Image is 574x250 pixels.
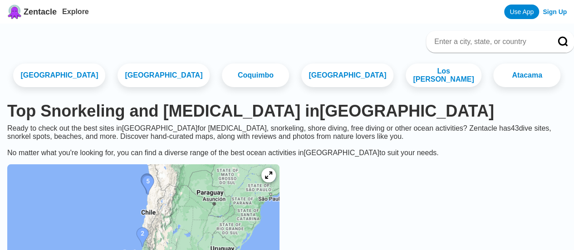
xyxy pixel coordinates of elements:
img: Zentacle logo [7,5,22,19]
span: Zentacle [24,7,57,17]
a: Sign Up [543,8,567,15]
a: Los [PERSON_NAME] [406,64,481,87]
a: Use App [504,5,539,19]
a: Atacama [493,64,560,87]
a: [GEOGRAPHIC_DATA] [301,64,393,87]
a: Explore [62,8,89,15]
a: [GEOGRAPHIC_DATA] [13,64,105,87]
a: Zentacle logoZentacle [7,5,57,19]
h1: Top Snorkeling and [MEDICAL_DATA] in [GEOGRAPHIC_DATA] [7,102,567,121]
input: Enter a city, state, or country [433,37,545,46]
a: [GEOGRAPHIC_DATA] [118,64,210,87]
a: Coquimbo [222,64,289,87]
